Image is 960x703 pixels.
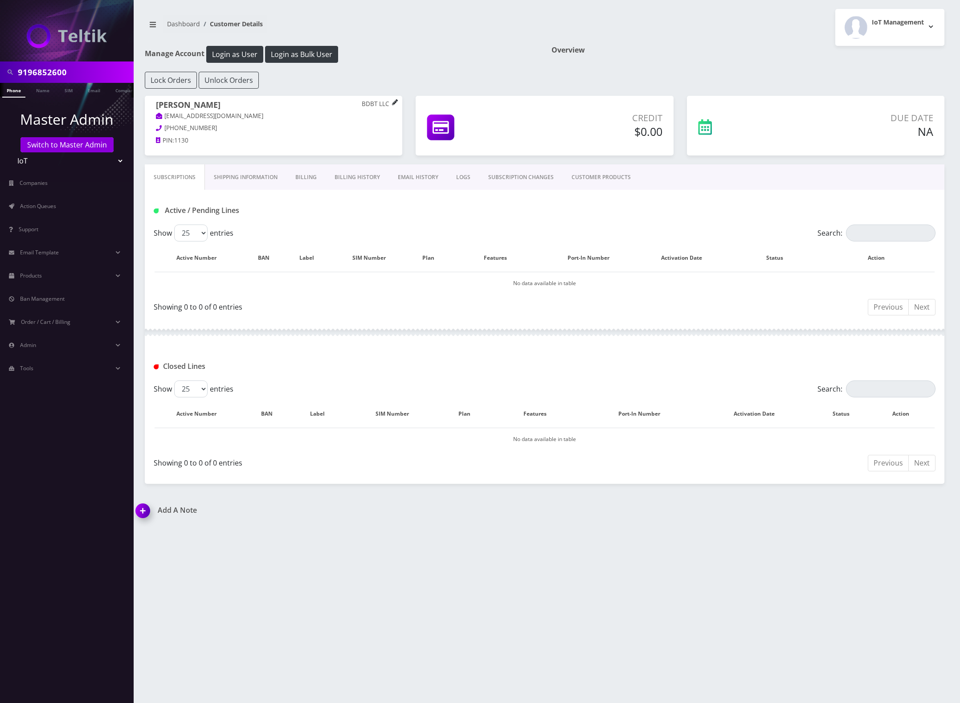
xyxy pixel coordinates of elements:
[286,164,326,190] a: Billing
[531,111,662,125] p: Credit
[27,24,107,48] img: IoT
[154,225,233,241] label: Show entries
[563,164,640,190] a: CUSTOMER PRODUCTS
[199,72,259,89] button: Unlock Orders
[154,454,538,468] div: Showing 0 to 0 of 0 entries
[908,455,935,471] a: Next
[872,19,924,26] h2: IoT Management
[19,225,38,233] span: Support
[18,64,131,81] input: Search in Company
[296,401,348,427] th: Label: activate to sort column ascending
[817,401,875,427] th: Status: activate to sort column ascending
[453,245,546,271] th: Features: activate to sort column ascending
[83,83,105,97] a: Email
[174,225,208,241] select: Showentries
[349,401,445,427] th: SIM Number: activate to sort column ascending
[781,111,933,125] p: Due Date
[362,100,391,108] p: BDBT LLC
[205,164,286,190] a: Shipping Information
[21,318,70,326] span: Order / Cart / Billing
[248,401,295,427] th: BAN: activate to sort column ascending
[155,428,935,450] td: No data available in table
[20,179,48,187] span: Companies
[875,401,935,427] th: Action : activate to sort column ascending
[908,299,935,315] a: Next
[817,225,935,241] label: Search:
[154,380,233,397] label: Show entries
[447,164,479,190] a: LOGS
[20,249,59,256] span: Email Template
[781,125,933,138] h5: NA
[154,362,405,371] h1: Closed Lines
[265,49,338,58] a: Login as Bulk User
[733,245,825,271] th: Status: activate to sort column ascending
[164,124,217,132] span: [PHONE_NUMBER]
[20,272,42,279] span: Products
[145,15,538,40] nav: breadcrumb
[136,506,538,515] a: Add A Note
[174,136,188,144] span: 1130
[154,298,538,312] div: Showing 0 to 0 of 0 entries
[389,164,447,190] a: EMAIL HISTORY
[826,245,935,271] th: Action: activate to sort column ascending
[289,245,334,271] th: Label: activate to sort column ascending
[702,401,816,427] th: Activation Date: activate to sort column ascending
[20,202,56,210] span: Action Queues
[531,125,662,138] h5: $0.00
[265,46,338,63] button: Login as Bulk User
[835,9,944,46] button: IoT Management
[155,401,247,427] th: Active Number: activate to sort column descending
[154,208,159,213] img: Active / Pending Lines
[60,83,77,97] a: SIM
[846,380,935,397] input: Search:
[846,225,935,241] input: Search:
[174,380,208,397] select: Showentries
[156,112,263,121] a: [EMAIL_ADDRESS][DOMAIN_NAME]
[248,245,288,271] th: BAN: activate to sort column ascending
[479,164,563,190] a: SUBSCRIPTION CHANGES
[145,72,197,89] button: Lock Orders
[20,364,33,372] span: Tools
[111,83,141,97] a: Company
[145,164,205,190] a: Subscriptions
[335,245,412,271] th: SIM Number: activate to sort column ascending
[413,245,453,271] th: Plan: activate to sort column ascending
[2,83,25,98] a: Phone
[154,364,159,369] img: Closed Lines
[817,380,935,397] label: Search:
[156,136,174,145] a: PIN:
[587,401,701,427] th: Port-In Number: activate to sort column ascending
[204,49,265,58] a: Login as User
[20,295,65,302] span: Ban Management
[145,46,538,63] h1: Manage Account
[200,19,263,29] li: Customer Details
[20,137,114,152] a: Switch to Master Admin
[547,245,639,271] th: Port-In Number: activate to sort column ascending
[551,46,945,54] h1: Overview
[20,341,36,349] span: Admin
[206,46,263,63] button: Login as User
[167,20,200,28] a: Dashboard
[156,100,391,111] h1: [PERSON_NAME]
[868,455,909,471] a: Previous
[155,272,935,294] td: No data available in table
[493,401,586,427] th: Features: activate to sort column ascending
[154,206,405,215] h1: Active / Pending Lines
[445,401,492,427] th: Plan: activate to sort column ascending
[868,299,909,315] a: Previous
[32,83,54,97] a: Name
[155,245,247,271] th: Active Number: activate to sort column ascending
[326,164,389,190] a: Billing History
[640,245,732,271] th: Activation Date: activate to sort column ascending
